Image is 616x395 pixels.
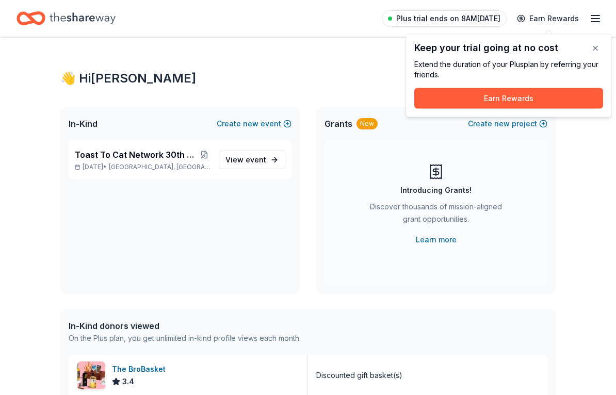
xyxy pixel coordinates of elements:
div: Extend the duration of your Plus plan by referring your friends. [414,59,603,80]
div: Discover thousands of mission-aligned grant opportunities. [366,201,506,229]
button: Createnewproject [468,118,547,130]
a: View event [219,151,285,169]
div: In-Kind donors viewed [69,320,301,332]
span: 3.4 [122,375,134,388]
div: On the Plus plan, you get unlimited in-kind profile views each month. [69,332,301,344]
a: Home [17,6,116,30]
button: Createnewevent [217,118,291,130]
span: Toast To Cat Network 30th Anniversary Celebration [75,149,199,161]
p: [DATE] • [75,163,210,171]
div: New [356,118,378,129]
a: Learn more [416,234,457,246]
span: new [243,118,258,130]
span: Grants [325,118,352,130]
div: Keep your trial going at no cost [414,43,603,53]
div: Discounted gift basket(s) [316,369,402,382]
span: event [246,155,266,164]
span: In-Kind [69,118,98,130]
div: 👋 Hi [PERSON_NAME] [60,70,556,87]
button: Earn Rewards [414,88,603,109]
img: Image for The BroBasket [77,361,105,389]
span: Plus trial ends on 8AM[DATE] [396,12,500,25]
span: View [225,154,266,166]
a: Plus trial ends on 8AM[DATE] [382,10,507,27]
span: new [494,118,510,130]
div: The BroBasket [112,363,170,375]
span: [GEOGRAPHIC_DATA], [GEOGRAPHIC_DATA] [109,163,210,171]
a: Earn Rewards [511,9,585,28]
div: Introducing Grants! [400,184,472,196]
